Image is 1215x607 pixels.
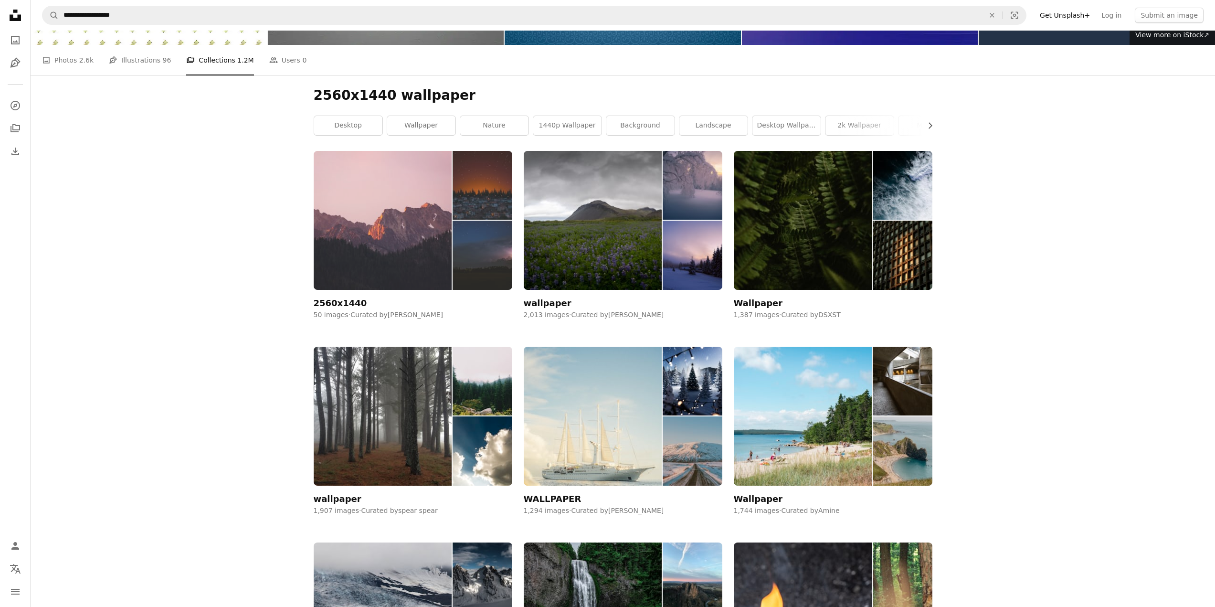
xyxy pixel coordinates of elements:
[6,536,25,555] a: Log in / Sign up
[1034,8,1096,23] a: Get Unsplash+
[314,151,512,308] a: 2560x1440
[314,87,932,104] h1: 2560x1440 wallpaper
[302,55,306,65] span: 0
[1096,8,1127,23] a: Log in
[752,116,821,135] a: desktop wallpaper
[42,6,1026,25] form: Find visuals sitewide
[6,119,25,138] a: Collections
[524,151,722,308] a: wallpaper
[524,310,722,320] div: 2,013 images · Curated by [PERSON_NAME]
[453,151,512,220] img: photo-1565192167286-5d4298f23aed
[734,347,872,486] img: photo-1731964877423-364ed1e13a7a
[6,53,25,73] a: Illustrations
[42,6,59,24] button: Search Unsplash
[734,151,932,308] a: Wallpaper
[873,347,932,416] img: photo-1741524916198-c1ddeaf89bc9
[109,45,171,75] a: Illustrations 96
[982,6,1003,24] button: Clear
[533,116,602,135] a: 1440p wallpaper
[606,116,675,135] a: background
[6,582,25,601] button: Menu
[314,298,367,309] div: 2560x1440
[734,506,932,516] div: 1,744 images · Curated by Amine
[387,116,455,135] a: wallpaper
[314,506,512,516] div: 1,907 images · Curated by spear spear
[1003,6,1026,24] button: Visual search
[6,31,25,50] a: Photos
[6,96,25,115] a: Explore
[734,310,932,320] div: 1,387 images · Curated by DSXST
[314,151,452,290] img: photo-1565151284956-f36a351d6157
[314,493,361,505] div: wallpaper
[663,221,722,290] img: photo-1640900067523-5e681d34d51c
[1135,31,1209,39] span: View more on iStock ↗
[314,347,512,504] a: wallpaper
[873,416,932,486] img: photo-1735864203060-012cbfbdb3a4
[663,151,722,220] img: photo-1704739324680-c1ceac015f32
[873,151,932,220] img: photo-1755745360285-0633c972b0fd
[453,347,512,416] img: photo-1421104138464-46c0563487a4
[6,6,25,27] a: Home — Unsplash
[734,347,932,504] a: Wallpaper
[6,559,25,578] button: Language
[314,310,512,320] div: 50 images · Curated by [PERSON_NAME]
[898,116,967,135] a: mountain
[524,347,662,486] img: photo-1713709165652-098baac9656c
[6,142,25,161] a: Download History
[873,221,932,290] img: photo-1753784722779-2b83395d7991
[524,506,722,516] div: 1,294 images · Curated by [PERSON_NAME]
[734,298,783,309] div: Wallpaper
[663,416,722,486] img: photo-1484469475235-12770b43d008
[524,493,581,505] div: WALLPAPER
[921,116,932,135] button: scroll list to the right
[524,298,571,309] div: wallpaper
[524,151,662,290] img: photo-1657920217095-60d43aae6756
[79,55,94,65] span: 2.6k
[524,347,722,504] a: WALLPAPER
[314,116,382,135] a: desktop
[825,116,894,135] a: 2k wallpaper
[314,347,452,486] img: photo-1421174667991-616e827a1c47
[453,221,512,290] img: photo-1564025420695-307817b7504e
[734,493,783,505] div: Wallpaper
[453,416,512,486] img: photo-1421081177127-339f586c9b49
[663,347,722,416] img: photo-1703270102010-0003360a821f
[1130,26,1215,45] a: View more on iStock↗
[679,116,748,135] a: landscape
[42,45,94,75] a: Photos 2.6k
[734,151,872,290] img: photo-1756673636240-18e514261a94
[269,45,307,75] a: Users 0
[1135,8,1204,23] button: Submit an image
[460,116,528,135] a: nature
[163,55,171,65] span: 96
